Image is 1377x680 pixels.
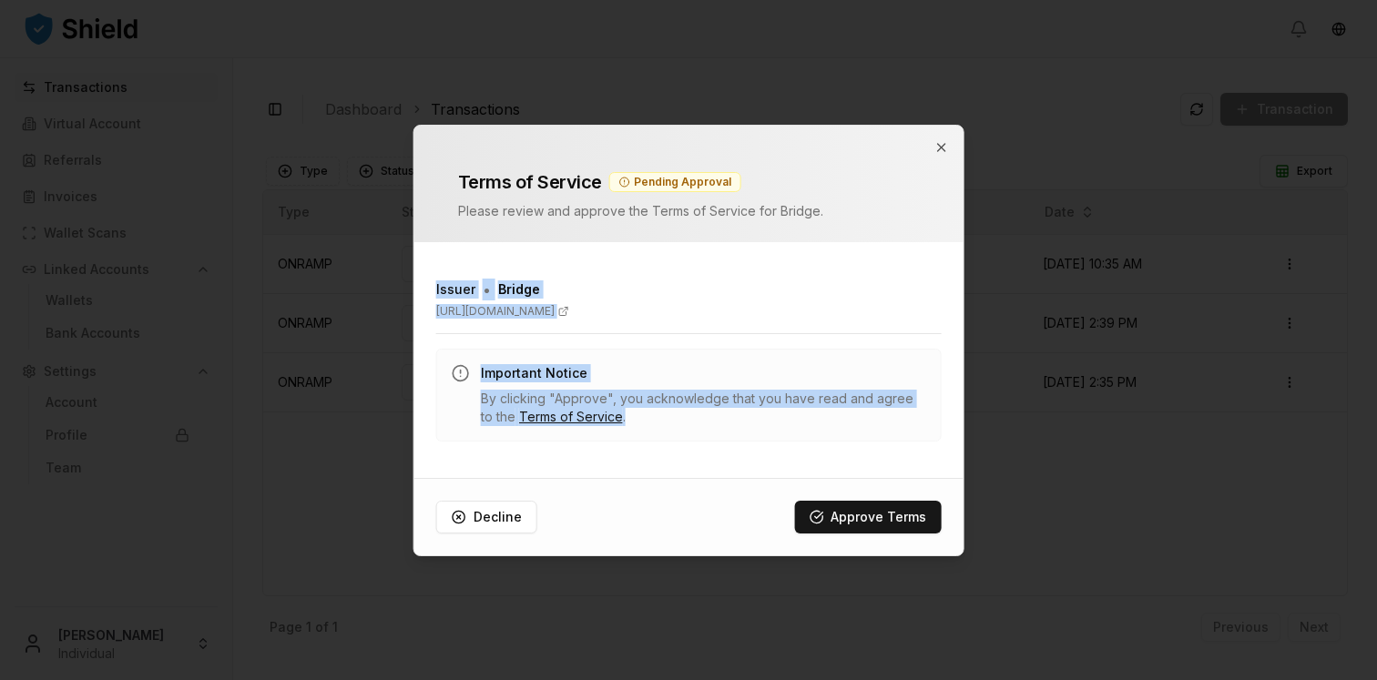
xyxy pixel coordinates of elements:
[436,501,537,533] button: Decline
[458,202,920,220] p: Please review and approve the Terms of Service for Bridge .
[481,364,926,382] h3: Important Notice
[458,169,602,195] h2: Terms of Service
[794,501,941,533] button: Approve Terms
[498,280,540,299] span: Bridge
[519,409,623,424] a: Terms of Service
[436,280,475,299] h3: Issuer
[481,390,926,426] p: By clicking "Approve", you acknowledge that you have read and agree to the .
[483,279,491,300] span: •
[436,304,942,319] a: [URL][DOMAIN_NAME]
[609,172,741,192] div: Pending Approval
